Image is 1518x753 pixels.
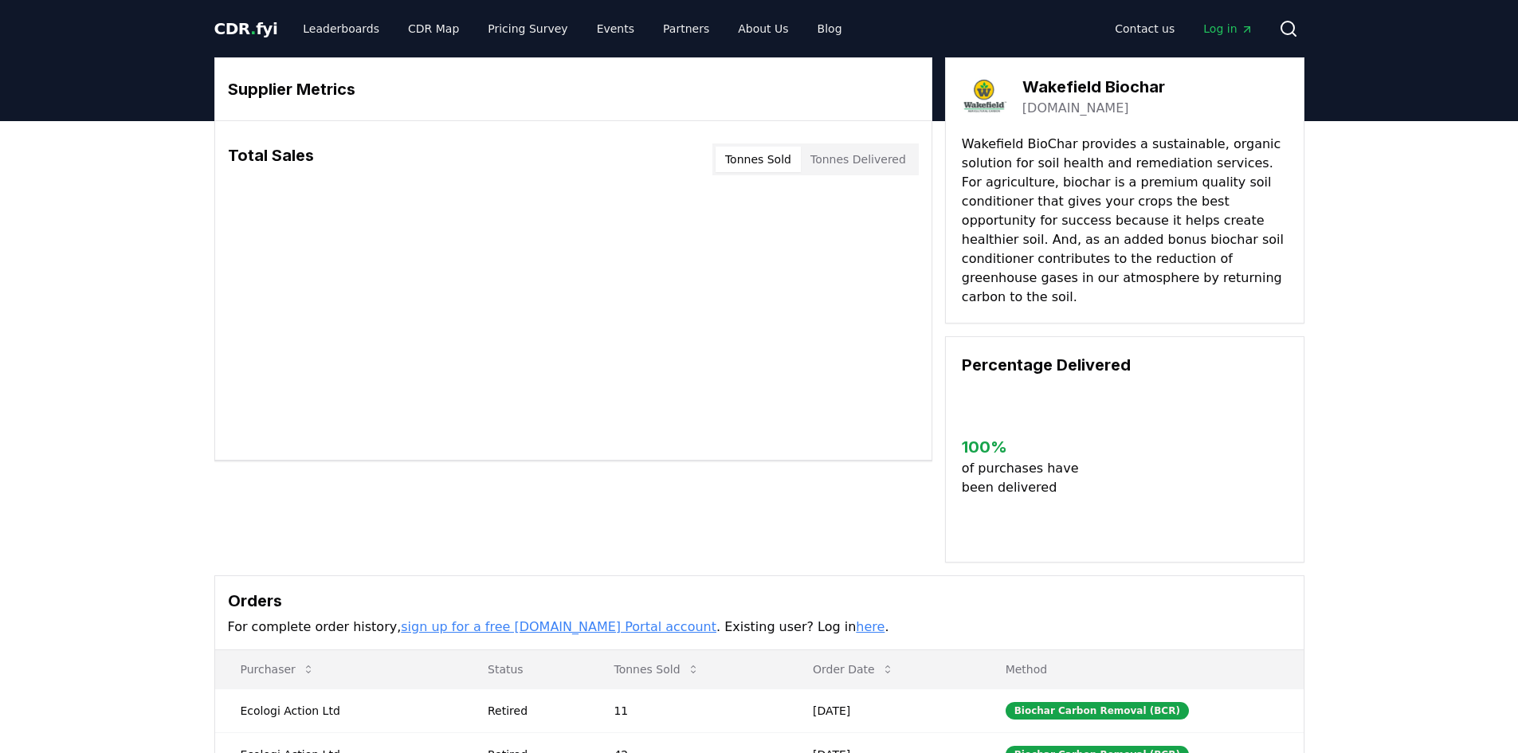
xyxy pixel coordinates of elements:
td: Ecologi Action Ltd [215,688,463,732]
button: Order Date [800,653,907,685]
a: Blog [805,14,855,43]
td: [DATE] [787,688,980,732]
h3: Supplier Metrics [228,77,919,101]
a: sign up for a free [DOMAIN_NAME] Portal account [401,619,716,634]
p: Status [475,661,575,677]
p: Method [993,661,1291,677]
h3: Orders [228,589,1291,613]
a: Partners [650,14,722,43]
a: here [856,619,885,634]
h3: Total Sales [228,143,314,175]
a: Pricing Survey [475,14,580,43]
button: Tonnes Sold [716,147,801,172]
a: CDR.fyi [214,18,278,40]
span: CDR fyi [214,19,278,38]
h3: Wakefield Biochar [1022,75,1165,99]
button: Purchaser [228,653,328,685]
span: . [250,19,256,38]
a: CDR Map [395,14,472,43]
img: Wakefield Biochar-logo [962,74,1006,119]
a: Contact us [1102,14,1187,43]
button: Tonnes Sold [601,653,712,685]
a: Log in [1190,14,1265,43]
a: [DOMAIN_NAME] [1022,99,1129,118]
div: Biochar Carbon Removal (BCR) [1006,702,1189,720]
div: Retired [488,703,575,719]
p: For complete order history, . Existing user? Log in . [228,618,1291,637]
p: Wakefield BioChar provides a sustainable, organic solution for soil health and remediation servic... [962,135,1288,307]
td: 11 [588,688,787,732]
a: Leaderboards [290,14,392,43]
nav: Main [1102,14,1265,43]
h3: Percentage Delivered [962,353,1288,377]
a: Events [584,14,647,43]
h3: 100 % [962,435,1092,459]
button: Tonnes Delivered [801,147,916,172]
nav: Main [290,14,854,43]
span: Log in [1203,21,1253,37]
p: of purchases have been delivered [962,459,1092,497]
a: About Us [725,14,801,43]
